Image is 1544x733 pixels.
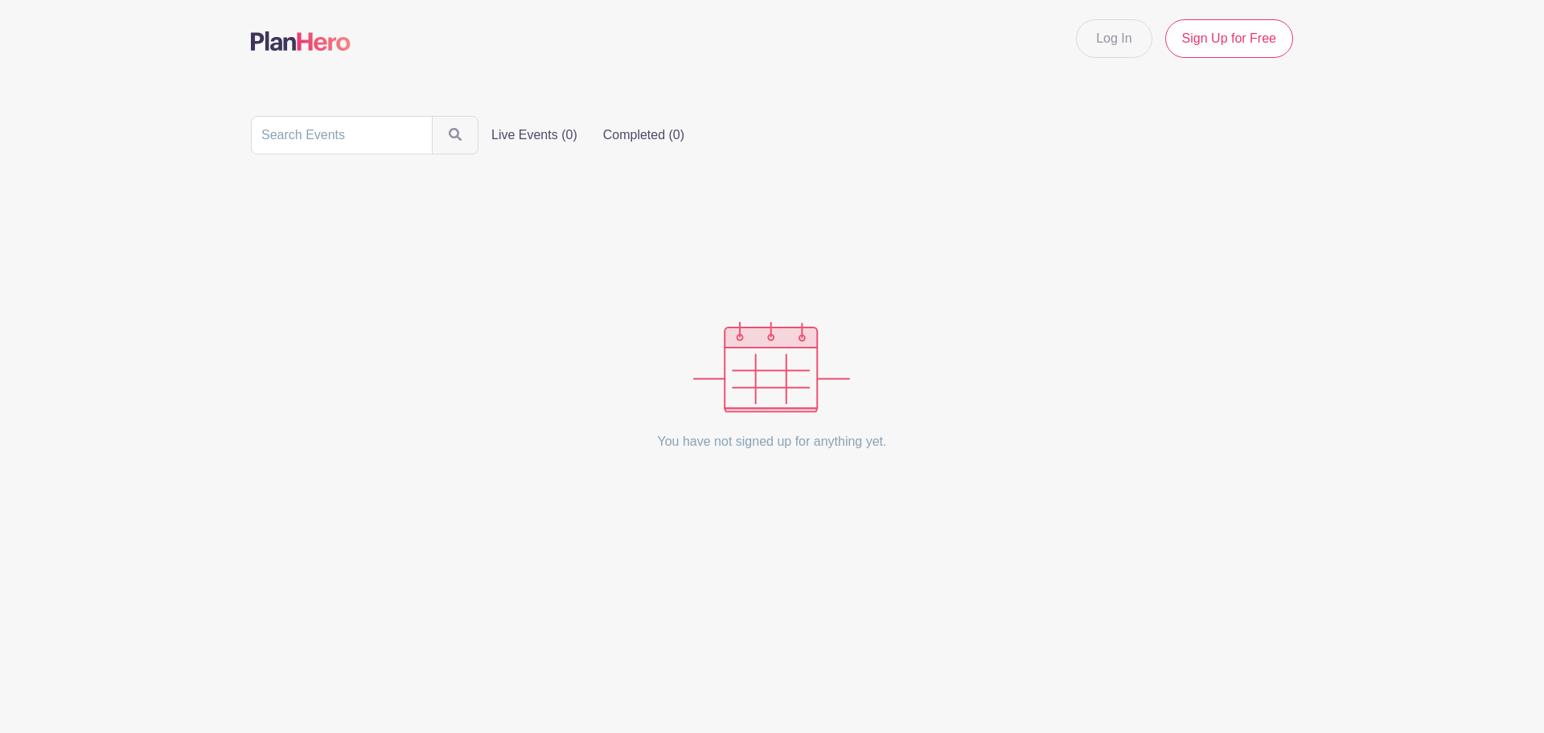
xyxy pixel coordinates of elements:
[658,413,887,471] p: You have not signed up for anything yet.
[590,119,697,151] label: Completed (0)
[693,322,850,413] img: events_empty-56550af544ae17c43cc50f3ebafa394433d06d5f1891c01edc4b5d1d59cfda54.svg
[1076,19,1152,58] a: Log In
[1165,19,1293,58] a: Sign Up for Free
[251,116,433,154] input: Search Events
[251,31,351,51] img: logo-507f7623f17ff9eddc593b1ce0a138ce2505c220e1c5a4e2b4648c50719b7d32.svg
[478,119,590,151] label: Live Events (0)
[478,119,697,151] div: filters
